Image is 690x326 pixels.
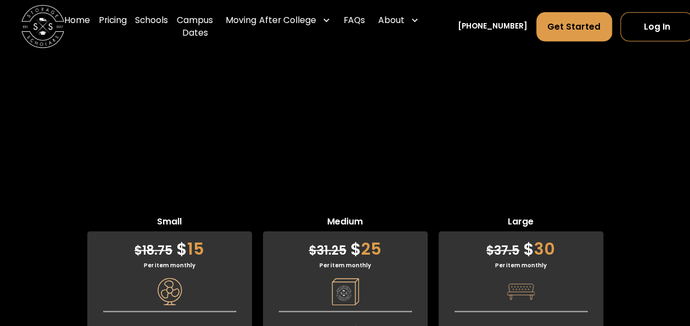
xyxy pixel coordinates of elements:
a: Schools [135,5,168,48]
a: Home [64,5,90,48]
a: Get Started [536,12,612,41]
img: Pricing Category Icon [156,278,183,305]
div: 25 [263,231,428,261]
div: Per item monthly [439,261,603,269]
div: Per item monthly [87,261,252,269]
div: 15 [87,231,252,261]
div: Moving After College [222,5,335,36]
span: $ [309,242,317,259]
span: $ [350,237,361,261]
span: 18.75 [134,242,172,259]
span: $ [134,242,142,259]
div: Per item monthly [263,261,428,269]
a: Pricing [99,5,127,48]
div: Moving After College [226,14,316,26]
a: home [21,5,64,48]
span: 37.5 [486,242,519,259]
span: $ [486,242,494,259]
div: About [374,5,424,36]
div: 30 [439,231,603,261]
span: Small [87,215,252,231]
div: About [378,14,405,26]
a: Campus Dates [177,5,213,48]
img: Pricing Category Icon [507,278,535,305]
a: FAQs [344,5,365,48]
span: Medium [263,215,428,231]
span: $ [176,237,187,261]
a: [PHONE_NUMBER] [458,21,528,33]
img: Pricing Category Icon [332,278,359,305]
span: 31.25 [309,242,346,259]
img: Storage Scholars main logo [21,5,64,48]
span: $ [523,237,534,261]
span: Large [439,215,603,231]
